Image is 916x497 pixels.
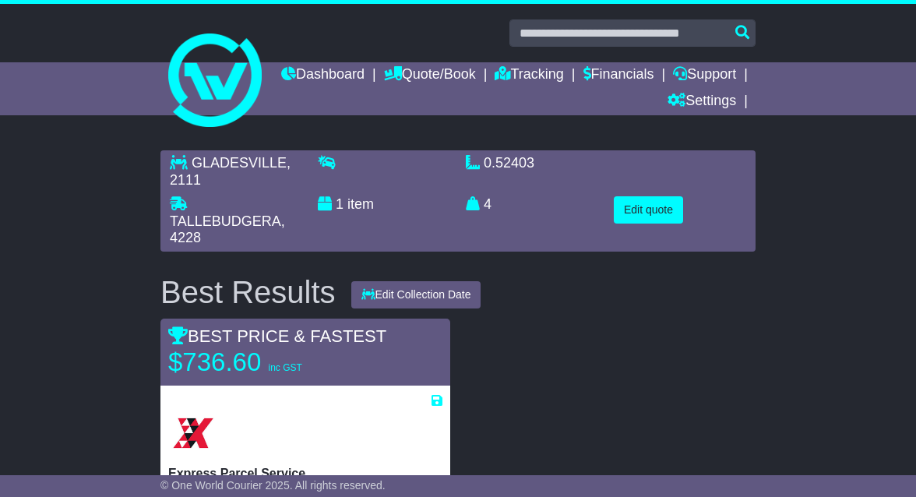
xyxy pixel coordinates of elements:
[168,326,386,346] span: BEST PRICE & FASTEST
[673,62,736,89] a: Support
[168,347,363,378] p: $736.60
[168,466,442,481] p: Express Parcel Service
[347,196,374,212] span: item
[168,408,218,458] img: Border Express: Express Parcel Service
[668,89,736,115] a: Settings
[336,196,343,212] span: 1
[268,362,301,373] span: inc GST
[484,155,534,171] span: 0.52403
[153,275,343,309] div: Best Results
[351,281,481,308] button: Edit Collection Date
[170,155,291,188] span: , 2111
[281,62,365,89] a: Dashboard
[170,213,285,246] span: , 4228
[160,479,386,492] span: © One World Courier 2025. All rights reserved.
[614,196,683,224] button: Edit quote
[384,62,476,89] a: Quote/Book
[495,62,563,89] a: Tracking
[484,196,491,212] span: 4
[583,62,654,89] a: Financials
[192,155,287,171] span: GLADESVILLE
[170,213,281,229] span: TALLEBUDGERA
